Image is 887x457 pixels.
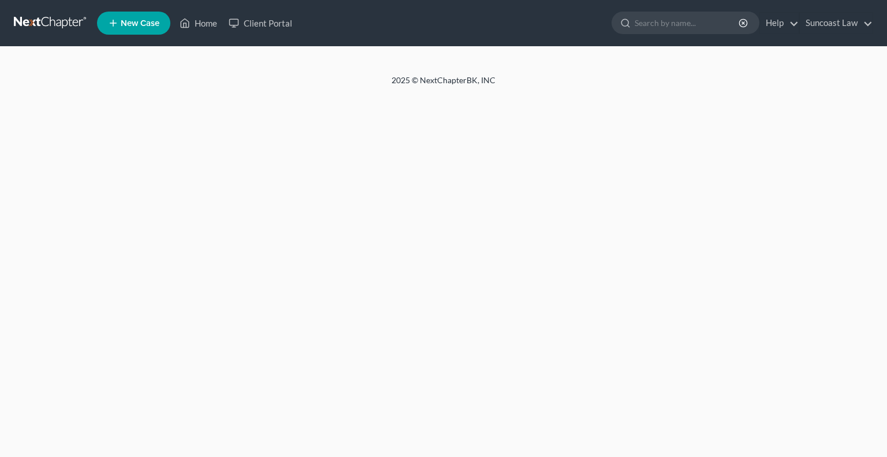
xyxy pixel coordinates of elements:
a: Help [760,13,799,34]
a: Home [174,13,223,34]
span: New Case [121,19,159,28]
a: Client Portal [223,13,298,34]
a: Suncoast Law [800,13,873,34]
input: Search by name... [635,12,740,34]
div: 2025 © NextChapterBK, INC [114,75,773,95]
